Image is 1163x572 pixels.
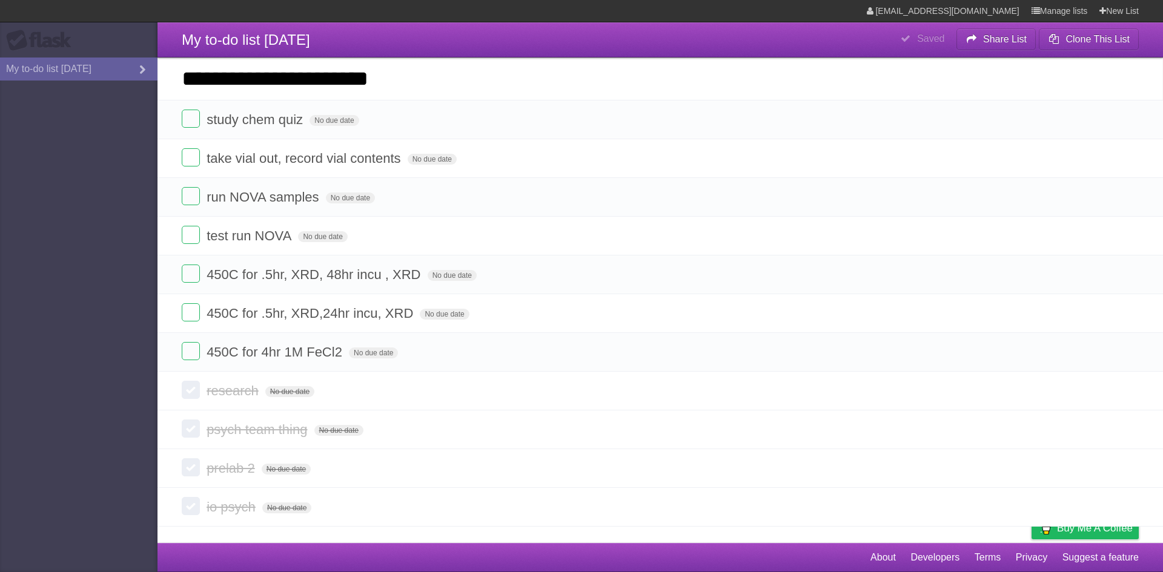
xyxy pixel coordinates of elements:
[207,422,310,437] span: psych team thing
[182,187,200,205] label: Done
[1062,546,1139,569] a: Suggest a feature
[207,267,423,282] span: 450C for .5hr, XRD, 48hr incu , XRD
[207,151,403,166] span: take vial out, record vial contents
[207,344,345,360] span: 450C for 4hr 1M FeCl2
[182,303,200,321] label: Done
[870,546,896,569] a: About
[326,192,375,203] span: No due date
[182,148,200,166] label: Done
[1016,546,1047,569] a: Privacy
[182,31,310,48] span: My to-do list [DATE]
[182,226,200,244] label: Done
[420,309,469,320] span: No due date
[975,546,1001,569] a: Terms
[983,34,1027,44] b: Share List
[310,115,359,126] span: No due date
[262,464,311,475] span: No due date
[182,265,200,283] label: Done
[207,499,259,514] span: io psych
[1057,518,1133,539] span: Buy me a coffee
[1032,517,1139,539] a: Buy me a coffee
[265,386,314,397] span: No due date
[207,112,306,127] span: study chem quiz
[182,458,200,476] label: Done
[917,33,944,44] b: Saved
[207,306,416,321] span: 450C for .5hr, XRD,24hr incu, XRD
[182,419,200,438] label: Done
[182,110,200,128] label: Done
[207,461,258,476] span: prelab 2
[1038,518,1054,538] img: Buy me a coffee
[910,546,959,569] a: Developers
[956,28,1036,50] button: Share List
[182,381,200,399] label: Done
[207,228,294,243] span: test run NOVA
[182,342,200,360] label: Done
[314,425,363,436] span: No due date
[182,497,200,515] label: Done
[262,502,311,513] span: No due date
[207,189,322,205] span: run NOVA samples
[1065,34,1130,44] b: Clone This List
[408,154,457,165] span: No due date
[349,347,398,358] span: No due date
[207,383,262,398] span: research
[1039,28,1139,50] button: Clone This List
[428,270,477,281] span: No due date
[6,30,79,51] div: Flask
[298,231,347,242] span: No due date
